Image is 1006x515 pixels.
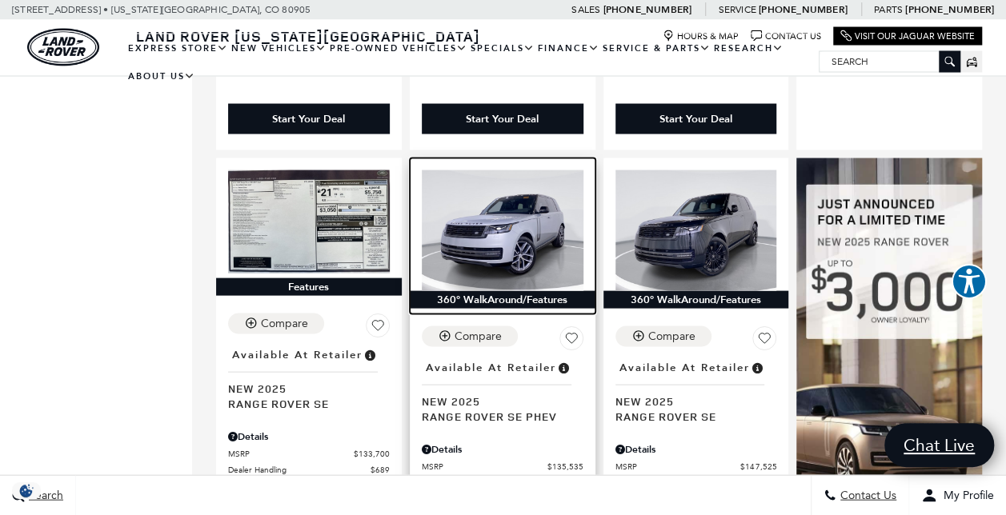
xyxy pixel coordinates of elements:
div: Compare [261,317,308,331]
a: Service & Parts [601,34,712,62]
div: Pricing Details - Range Rover SE [228,429,390,444]
span: Range Rover SE PHEV [422,409,571,424]
div: Features [216,278,402,296]
div: 360° WalkAround/Features [410,291,595,309]
span: Contact Us [836,489,896,502]
nav: Main Navigation [126,34,819,90]
span: Sales [571,4,600,15]
div: Start Your Deal [272,112,345,126]
span: $133,700 [354,448,390,460]
a: Dealer Handling $689 [228,464,390,476]
div: Compare [648,329,695,344]
a: Available at RetailerNew 2025Range Rover SE PHEV [422,357,583,424]
div: Start Your Deal [615,104,777,134]
span: Available at Retailer [232,346,363,364]
div: Compare [455,329,502,344]
a: land-rover [27,29,99,66]
span: Available at Retailer [619,359,750,377]
a: Pre-Owned Vehicles [328,34,469,62]
div: Start Your Deal [659,112,732,126]
button: Open user profile menu [909,475,1006,515]
aside: Accessibility Help Desk [952,264,987,302]
section: Click to Open Cookie Consent Modal [8,482,45,499]
button: Explore your accessibility options [952,264,987,299]
a: Land Rover [US_STATE][GEOGRAPHIC_DATA] [126,26,490,46]
button: Save Vehicle [559,326,583,357]
a: Visit Our Jaguar Website [840,30,975,42]
span: Dealer Handling [228,464,371,476]
button: Compare Vehicle [228,313,324,334]
span: Vehicle is in stock and ready for immediate delivery. Due to demand, availability is subject to c... [556,359,571,377]
a: [STREET_ADDRESS] • [US_STATE][GEOGRAPHIC_DATA], CO 80905 [12,4,311,15]
a: Contact Us [751,30,821,42]
input: Search [820,52,960,71]
a: Research [712,34,785,62]
img: Land Rover [27,29,99,66]
span: New 2025 [422,393,571,409]
span: MSRP [615,461,741,473]
span: $689 [371,464,390,476]
div: Start Your Deal [228,104,390,134]
div: Pricing Details - Range Rover SE [615,442,777,457]
div: Start Your Deal [466,112,539,126]
span: $135,535 [547,461,583,473]
span: Range Rover SE [228,396,378,411]
span: Parts [874,4,903,15]
a: Available at RetailerNew 2025Range Rover SE [615,357,777,424]
img: Opt-Out Icon [8,482,45,499]
span: Range Rover SE [615,409,765,424]
div: Start Your Deal [422,104,583,134]
a: About Us [126,62,197,90]
a: Specials [469,34,536,62]
span: Available at Retailer [426,359,556,377]
a: Hours & Map [663,30,739,42]
a: [PHONE_NUMBER] [905,3,994,16]
a: New Vehicles [230,34,328,62]
a: [PHONE_NUMBER] [603,3,691,16]
img: 2025 LAND ROVER Range Rover SE PHEV [422,170,583,291]
button: Save Vehicle [366,313,390,344]
button: Save Vehicle [752,326,776,357]
a: Chat Live [884,423,994,467]
div: Pricing Details - Range Rover SE PHEV [422,442,583,457]
img: 2025 LAND ROVER Range Rover SE [228,170,390,273]
button: Compare Vehicle [422,326,518,347]
button: Compare Vehicle [615,326,711,347]
a: MSRP $135,535 [422,461,583,473]
a: MSRP $133,700 [228,448,390,460]
img: 2025 LAND ROVER Range Rover SE [615,170,777,291]
span: $147,525 [740,461,776,473]
span: MSRP [422,461,547,473]
a: EXPRESS STORE [126,34,230,62]
span: New 2025 [615,393,765,409]
span: My Profile [937,489,994,502]
a: MSRP $147,525 [615,461,777,473]
div: 360° WalkAround/Features [603,291,789,309]
a: Available at RetailerNew 2025Range Rover SE [228,344,390,411]
span: MSRP [228,448,354,460]
a: Finance [536,34,601,62]
span: Vehicle is in stock and ready for immediate delivery. Due to demand, availability is subject to c... [750,359,764,377]
span: Land Rover [US_STATE][GEOGRAPHIC_DATA] [136,26,480,46]
span: Service [718,4,756,15]
span: New 2025 [228,381,378,396]
span: Chat Live [896,434,983,456]
span: Vehicle is in stock and ready for immediate delivery. Due to demand, availability is subject to c... [363,346,377,364]
a: [PHONE_NUMBER] [759,3,848,16]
